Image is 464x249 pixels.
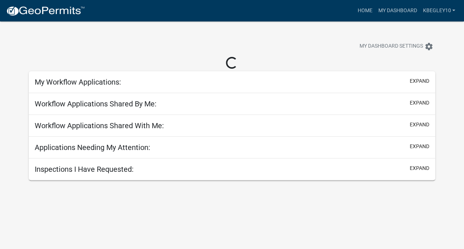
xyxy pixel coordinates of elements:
h5: My Workflow Applications: [35,78,121,86]
a: kbegley10 [420,4,458,18]
h5: Inspections I Have Requested: [35,165,134,174]
button: expand [410,99,429,107]
button: expand [410,143,429,150]
h5: Applications Needing My Attention: [35,143,150,152]
h5: Workflow Applications Shared By Me: [35,99,157,108]
i: settings [425,42,433,51]
a: Home [354,4,375,18]
a: My Dashboard [375,4,420,18]
button: expand [410,121,429,129]
button: expand [410,164,429,172]
button: expand [410,77,429,85]
span: My Dashboard Settings [360,42,423,51]
h5: Workflow Applications Shared With Me: [35,121,164,130]
button: My Dashboard Settingssettings [354,39,439,54]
